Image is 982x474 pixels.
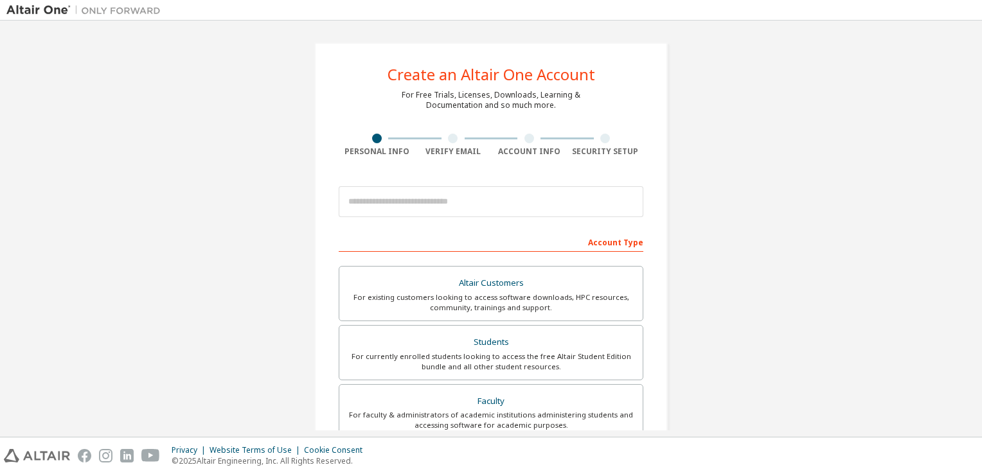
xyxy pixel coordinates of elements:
[347,351,635,372] div: For currently enrolled students looking to access the free Altair Student Edition bundle and all ...
[172,445,210,455] div: Privacy
[339,146,415,157] div: Personal Info
[388,67,595,82] div: Create an Altair One Account
[491,146,567,157] div: Account Info
[141,449,160,462] img: youtube.svg
[120,449,134,462] img: linkedin.svg
[347,333,635,351] div: Students
[347,410,635,430] div: For faculty & administrators of academic institutions administering students and accessing softwa...
[4,449,70,462] img: altair_logo.svg
[347,292,635,313] div: For existing customers looking to access software downloads, HPC resources, community, trainings ...
[347,274,635,292] div: Altair Customers
[347,392,635,410] div: Faculty
[567,146,644,157] div: Security Setup
[78,449,91,462] img: facebook.svg
[210,445,304,455] div: Website Terms of Use
[99,449,112,462] img: instagram.svg
[339,231,643,252] div: Account Type
[415,146,492,157] div: Verify Email
[172,455,370,466] p: © 2025 Altair Engineering, Inc. All Rights Reserved.
[304,445,370,455] div: Cookie Consent
[6,4,167,17] img: Altair One
[402,90,580,110] div: For Free Trials, Licenses, Downloads, Learning & Documentation and so much more.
